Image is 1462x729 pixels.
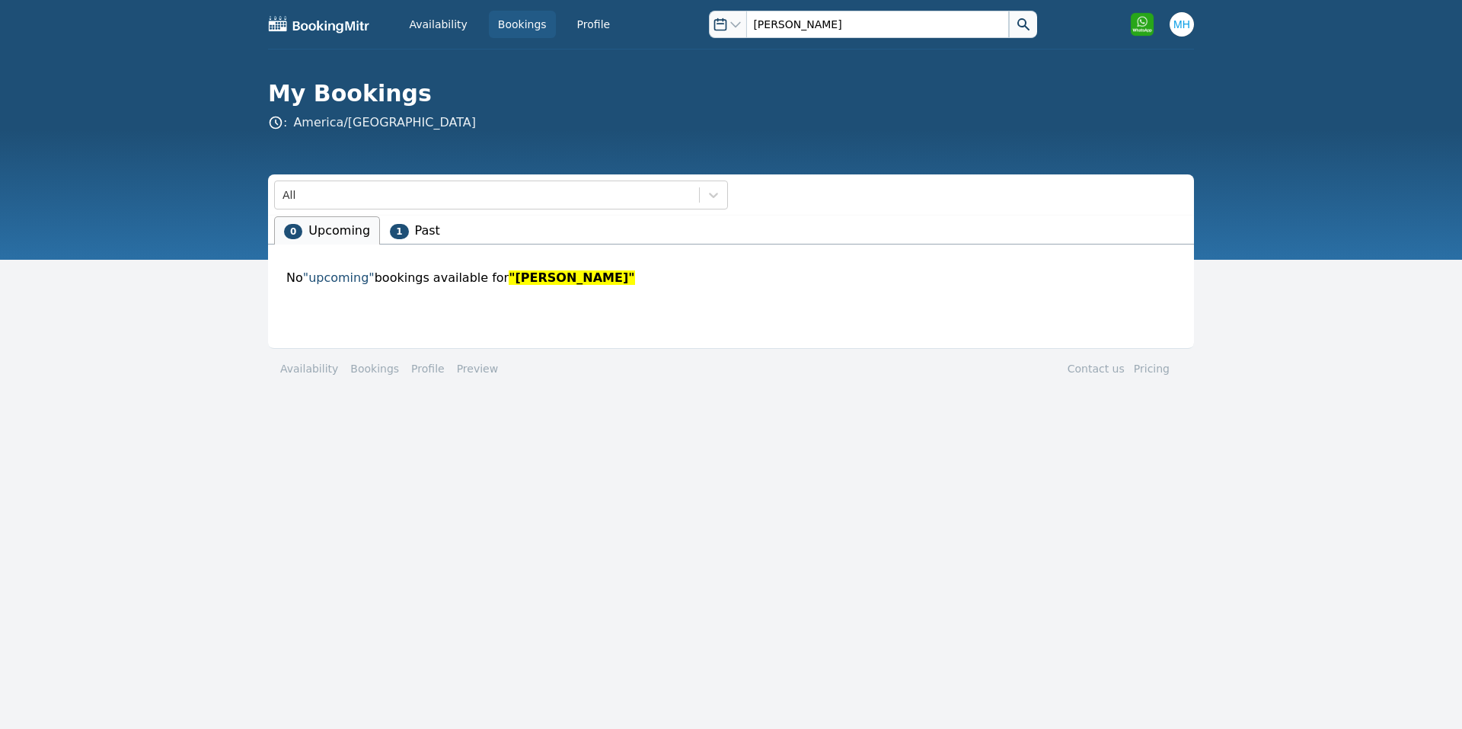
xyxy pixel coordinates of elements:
[284,224,302,239] span: 0
[293,115,476,129] a: America/[GEOGRAPHIC_DATA]
[489,11,556,38] a: Bookings
[390,224,408,239] span: 1
[350,361,399,376] a: Bookings
[268,114,476,132] span: :
[283,187,295,203] div: All
[1068,363,1125,375] a: Contact us
[568,11,620,38] a: Profile
[268,80,1182,107] h1: My Bookings
[411,361,445,376] a: Profile
[746,11,1008,38] input: Search booking
[457,363,499,375] a: Preview
[380,216,450,245] li: Past
[274,216,380,245] li: Upcoming
[268,15,370,34] img: BookingMitr
[401,11,477,38] a: Availability
[1134,363,1170,375] a: Pricing
[509,270,634,285] span: " [PERSON_NAME] "
[268,245,1194,312] div: No bookings available for
[280,361,338,376] a: Availability
[303,270,375,285] span: " upcoming "
[1130,12,1154,37] img: Click to open WhatsApp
